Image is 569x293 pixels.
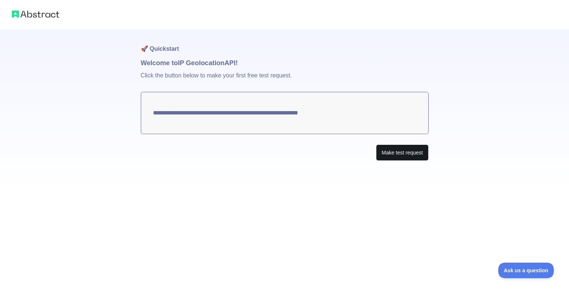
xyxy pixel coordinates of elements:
[141,68,429,92] p: Click the button below to make your first free test request.
[498,263,554,278] iframe: Toggle Customer Support
[141,58,429,68] h1: Welcome to IP Geolocation API!
[376,144,428,161] button: Make test request
[141,30,429,58] h1: 🚀 Quickstart
[12,9,59,19] img: Abstract logo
